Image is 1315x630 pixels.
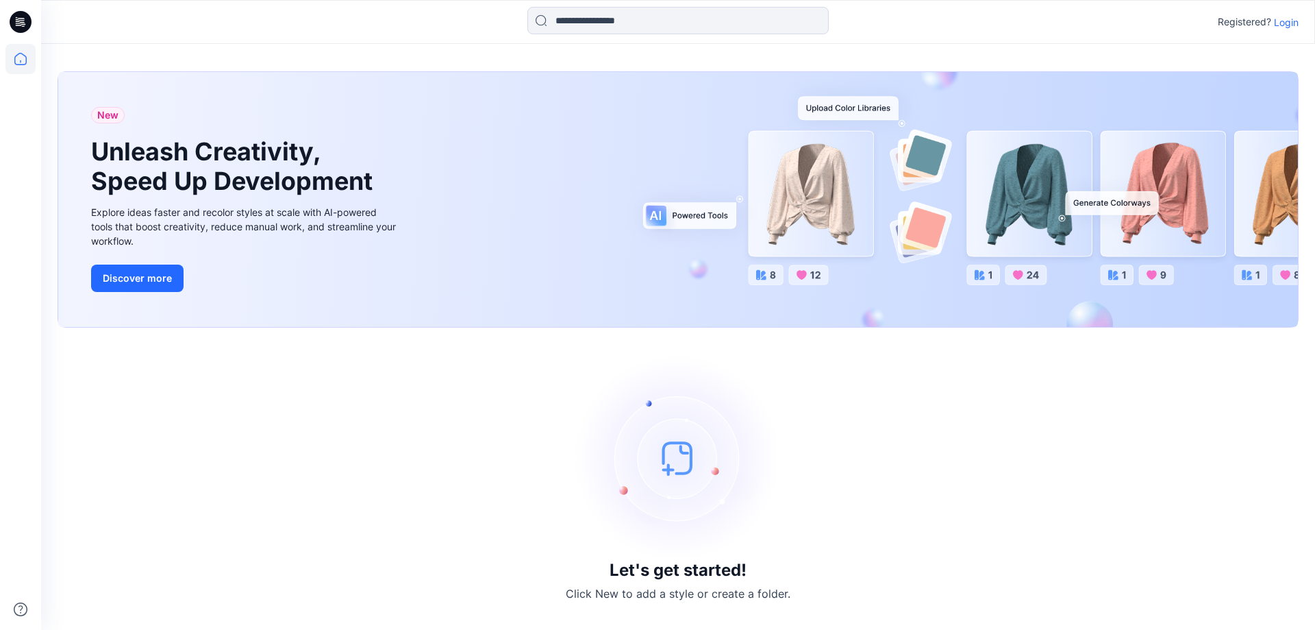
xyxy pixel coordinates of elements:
p: Registered? [1218,14,1271,30]
button: Discover more [91,265,184,292]
img: empty-state-image.svg [575,355,781,561]
a: Discover more [91,265,399,292]
p: Click New to add a style or create a folder. [566,585,790,602]
h1: Unleash Creativity, Speed Up Development [91,137,379,196]
div: Explore ideas faster and recolor styles at scale with AI-powered tools that boost creativity, red... [91,205,399,248]
p: Login [1274,15,1299,29]
h3: Let's get started! [610,561,747,580]
span: New [97,107,118,123]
